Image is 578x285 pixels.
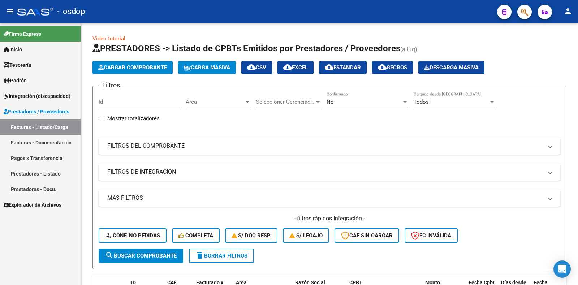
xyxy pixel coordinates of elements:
[414,99,429,105] span: Todos
[107,114,160,123] span: Mostrar totalizadores
[4,108,69,116] span: Prestadores / Proveedores
[400,46,417,53] span: (alt+q)
[289,232,323,239] span: S/ legajo
[172,228,220,243] button: Completa
[553,260,571,278] div: Open Intercom Messenger
[319,61,367,74] button: Estandar
[4,201,61,209] span: Explorador de Archivos
[186,99,244,105] span: Area
[325,63,333,72] mat-icon: cloud_download
[92,43,400,53] span: PRESTADORES -> Listado de CPBTs Emitidos por Prestadores / Proveedores
[195,251,204,260] mat-icon: delete
[184,64,230,71] span: Carga Masiva
[335,228,399,243] button: CAE SIN CARGAR
[283,228,329,243] button: S/ legajo
[92,35,125,42] a: Video tutorial
[405,228,458,243] button: FC Inválida
[195,252,247,259] span: Borrar Filtros
[189,249,254,263] button: Borrar Filtros
[4,30,41,38] span: Firma Express
[4,46,22,53] span: Inicio
[4,77,27,85] span: Padrón
[283,63,292,72] mat-icon: cloud_download
[418,61,484,74] app-download-masive: Descarga masiva de comprobantes (adjuntos)
[57,4,85,20] span: - osdop
[4,92,70,100] span: Integración (discapacidad)
[99,163,560,181] mat-expansion-panel-header: FILTROS DE INTEGRACION
[92,61,173,74] button: Cargar Comprobante
[277,61,314,74] button: EXCEL
[341,232,393,239] span: CAE SIN CARGAR
[105,251,114,260] mat-icon: search
[105,252,177,259] span: Buscar Comprobante
[378,63,387,72] mat-icon: cloud_download
[372,61,413,74] button: Gecros
[232,232,271,239] span: S/ Doc Resp.
[99,215,560,223] h4: - filtros rápidos Integración -
[564,7,572,16] mat-icon: person
[107,168,543,176] mat-panel-title: FILTROS DE INTEGRACION
[378,64,407,71] span: Gecros
[178,232,213,239] span: Completa
[178,61,236,74] button: Carga Masiva
[107,194,543,202] mat-panel-title: MAS FILTROS
[327,99,334,105] span: No
[247,63,256,72] mat-icon: cloud_download
[4,61,31,69] span: Tesorería
[105,232,160,239] span: Conf. no pedidas
[99,228,167,243] button: Conf. no pedidas
[424,64,479,71] span: Descarga Masiva
[418,61,484,74] button: Descarga Masiva
[241,61,272,74] button: CSV
[283,64,308,71] span: EXCEL
[99,137,560,155] mat-expansion-panel-header: FILTROS DEL COMPROBANTE
[107,142,543,150] mat-panel-title: FILTROS DEL COMPROBANTE
[6,7,14,16] mat-icon: menu
[325,64,361,71] span: Estandar
[99,249,183,263] button: Buscar Comprobante
[99,80,124,90] h3: Filtros
[99,189,560,207] mat-expansion-panel-header: MAS FILTROS
[98,64,167,71] span: Cargar Comprobante
[256,99,315,105] span: Seleccionar Gerenciador
[247,64,266,71] span: CSV
[411,232,451,239] span: FC Inválida
[225,228,278,243] button: S/ Doc Resp.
